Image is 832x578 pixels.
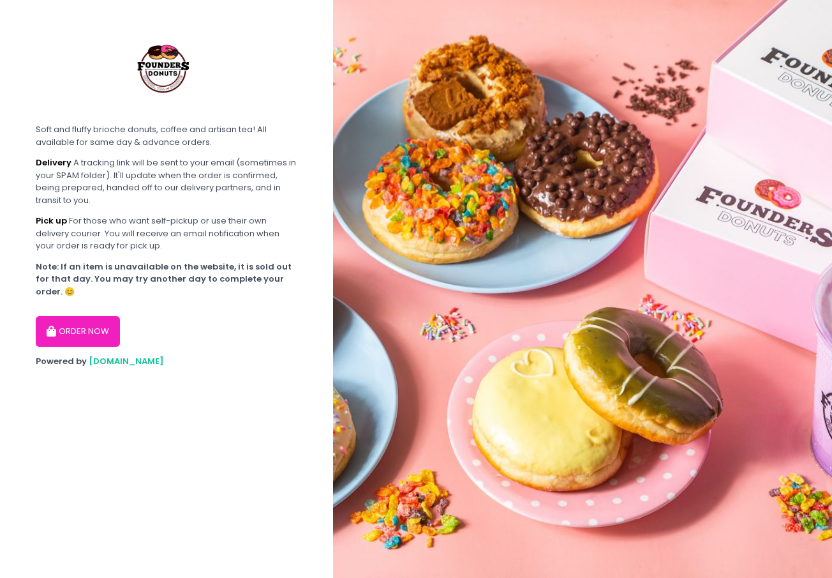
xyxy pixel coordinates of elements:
b: Pick up [36,215,67,227]
button: ORDER NOW [36,316,120,347]
div: A tracking link will be sent to your email (sometimes in your SPAM folder). It'll update when the... [36,156,297,206]
a: [DOMAIN_NAME] [89,355,164,367]
b: Delivery [36,156,71,169]
div: Note: If an item is unavailable on the website, it is sold out for that day. You may try another ... [36,261,297,298]
img: Founders Donuts [117,19,212,115]
div: For those who want self-pickup or use their own delivery courier. You will receive an email notif... [36,215,297,252]
div: Soft and fluffy brioche donuts, coffee and artisan tea! All available for same day & advance orders. [36,123,297,148]
div: Powered by [36,355,297,368]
